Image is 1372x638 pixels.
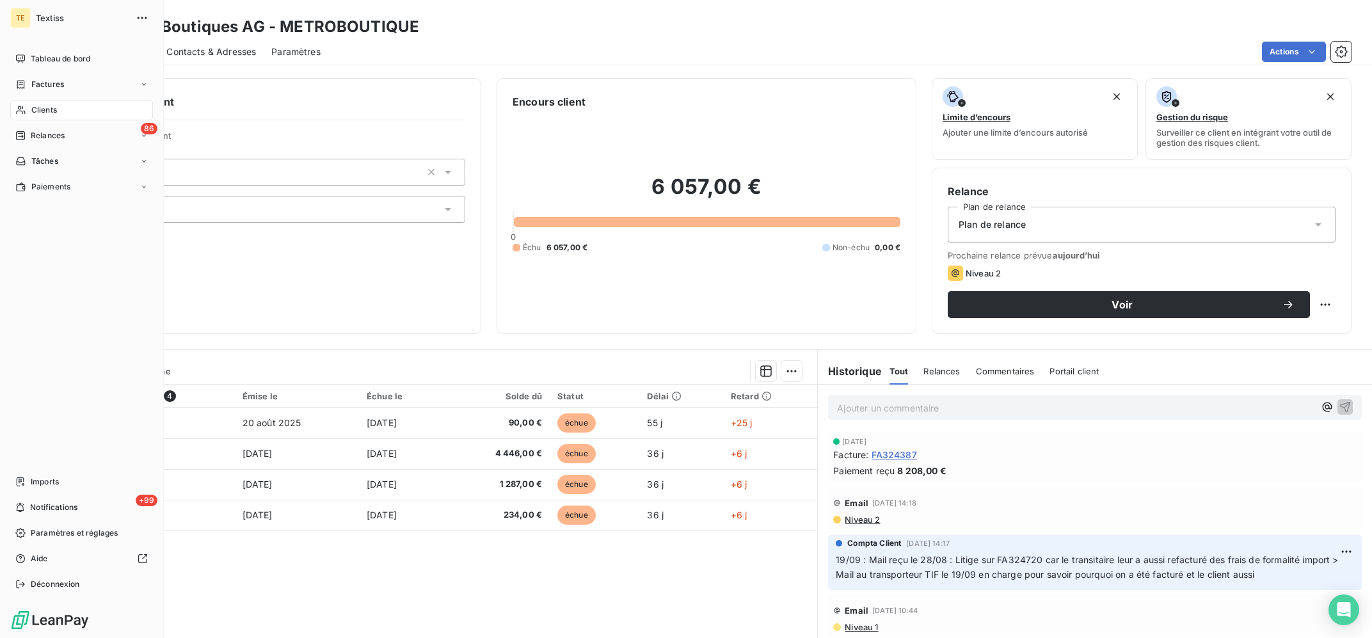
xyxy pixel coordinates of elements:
span: Propriétés Client [103,131,465,148]
span: 36 j [647,448,664,459]
span: 234,00 € [452,509,542,522]
span: Factures [31,79,64,90]
h2: 6 057,00 € [513,174,900,212]
span: Gestion du risque [1156,112,1228,122]
span: échue [557,506,596,525]
div: Émise le [243,391,351,401]
span: Surveiller ce client en intégrant votre outil de gestion des risques client. [1156,127,1341,148]
div: TE [10,8,31,28]
button: Gestion du risqueSurveiller ce client en intégrant votre outil de gestion des risques client. [1145,78,1352,160]
h3: Metro Boutiques AG - METROBOUTIQUE [113,15,419,38]
span: Échu [523,242,541,253]
span: 36 j [647,509,664,520]
span: 4 446,00 € [452,447,542,460]
span: +99 [136,495,157,506]
img: Logo LeanPay [10,610,90,630]
span: Tâches [31,156,58,167]
span: Tout [889,366,909,376]
span: [DATE] 14:17 [906,539,950,547]
span: +6 j [731,479,747,490]
span: 4 [164,390,175,402]
span: Contacts & Adresses [166,45,256,58]
span: [DATE] [367,509,397,520]
span: 0,00 € [875,242,900,253]
span: 36 j [647,479,664,490]
span: Limite d’encours [943,112,1010,122]
span: Facture : [833,448,868,461]
span: Aide [31,553,48,564]
button: Limite d’encoursAjouter une limite d’encours autorisé [932,78,1138,160]
span: 19/09 : Mail reçu le 28/08 : Litige sur FA324720 car le transitaire leur a aussi refacturé des fr... [836,554,1341,580]
span: 0 [511,232,516,242]
span: [DATE] [367,479,397,490]
div: Retard [731,391,810,401]
span: Paiements [31,181,70,193]
span: [DATE] 10:44 [872,607,918,614]
span: Notifications [30,502,77,513]
div: Statut [557,391,632,401]
button: Voir [948,291,1310,318]
span: Textiss [36,13,128,23]
h6: Relance [948,184,1336,199]
span: Plan de relance [959,218,1026,231]
span: Relances [923,366,960,376]
span: aujourd’hui [1053,250,1101,260]
h6: Informations client [77,94,465,109]
span: Relances [31,130,65,141]
span: échue [557,413,596,433]
span: [DATE] 14:18 [872,499,916,507]
span: 20 août 2025 [243,417,301,428]
div: Échue le [367,391,438,401]
span: [DATE] [243,509,273,520]
div: Solde dû [452,391,542,401]
span: FA324387 [872,448,917,461]
span: Imports [31,476,59,488]
span: Email [845,605,868,616]
span: échue [557,444,596,463]
span: Niveau 2 [966,268,1001,278]
div: Open Intercom Messenger [1328,594,1359,625]
span: Paramètres et réglages [31,527,118,539]
span: Ajouter une limite d’encours autorisé [943,127,1088,138]
span: Paiement reçu [833,464,895,477]
span: Commentaires [976,366,1035,376]
h6: Encours client [513,94,586,109]
span: Non-échu [833,242,870,253]
span: +6 j [731,448,747,459]
span: Compta Client [847,538,901,549]
span: Tableau de bord [31,53,90,65]
span: 86 [141,123,157,134]
span: Prochaine relance prévue [948,250,1336,260]
span: [DATE] [842,438,866,445]
span: [DATE] [243,448,273,459]
a: Aide [10,548,153,569]
span: 90,00 € [452,417,542,429]
span: Clients [31,104,57,116]
span: 6 057,00 € [546,242,588,253]
span: +6 j [731,509,747,520]
span: Déconnexion [31,578,80,590]
div: Référence [115,390,227,402]
span: 55 j [647,417,662,428]
span: 8 208,00 € [897,464,946,477]
button: Actions [1262,42,1326,62]
span: Niveau 1 [843,622,878,632]
span: Niveau 2 [843,514,880,525]
span: Voir [963,299,1282,310]
div: Délai [647,391,715,401]
span: 1 287,00 € [452,478,542,491]
h6: Historique [818,363,882,379]
span: [DATE] [243,479,273,490]
span: Email [845,498,868,508]
span: [DATE] [367,417,397,428]
span: +25 j [731,417,753,428]
span: Paramètres [271,45,321,58]
span: échue [557,475,596,494]
span: Portail client [1049,366,1099,376]
span: [DATE] [367,448,397,459]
